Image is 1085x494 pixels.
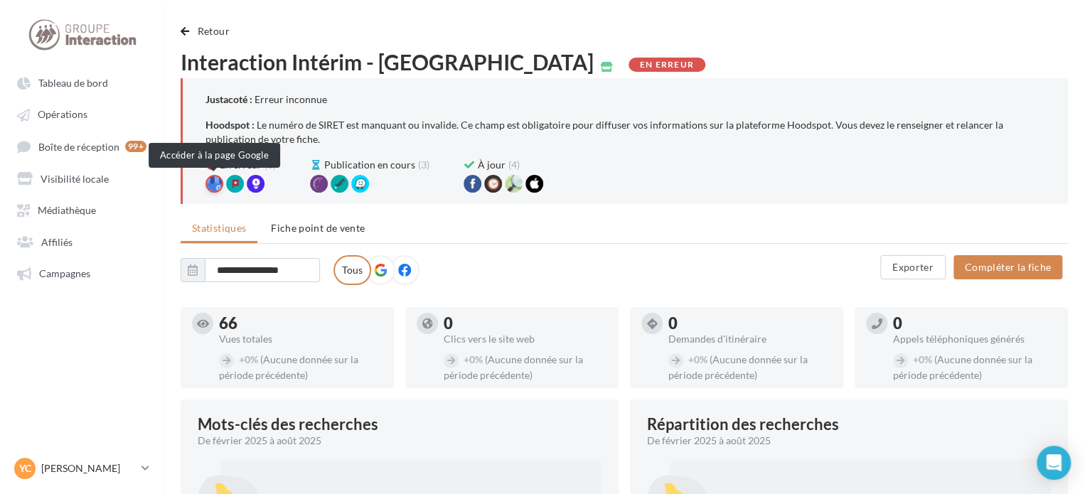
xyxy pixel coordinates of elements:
[629,58,705,72] div: En erreur
[38,109,87,121] span: Opérations
[181,23,235,40] button: Retour
[41,235,73,247] span: Affiliés
[893,334,1057,344] div: Appels téléphoniques générés
[464,353,483,365] span: 0%
[271,222,365,234] span: Fiche point de vente
[198,434,590,448] div: De février 2025 à août 2025
[647,434,1039,448] div: De février 2025 à août 2025
[913,353,932,365] span: 0%
[205,119,255,131] p: Hoodspot :
[9,228,155,254] a: Affiliés
[478,158,506,172] span: À jour
[668,353,808,381] span: (Aucune donnée sur la période précédente)
[688,353,694,365] span: +
[418,158,429,172] span: (3)
[444,353,583,381] span: (Aucune donnée sur la période précédente)
[198,417,378,432] span: Mots-clés des recherches
[668,316,832,331] div: 0
[11,455,152,482] a: YC [PERSON_NAME]
[893,316,1057,331] div: 0
[508,158,520,172] span: (4)
[255,93,327,105] p: Erreur inconnue
[9,70,155,95] a: Tableau de bord
[205,93,252,105] p: Justacoté :
[219,316,383,331] div: 66
[688,353,707,365] span: 0%
[948,260,1068,272] a: Compléter la fiche
[38,77,108,89] span: Tableau de bord
[198,25,230,37] span: Retour
[239,353,245,365] span: +
[9,196,155,222] a: Médiathèque
[647,417,839,432] div: Répartition des recherches
[41,172,109,184] span: Visibilité locale
[41,461,136,476] p: [PERSON_NAME]
[1037,446,1071,480] div: Open Intercom Messenger
[324,158,415,172] span: Publication en cours
[39,267,90,279] span: Campagnes
[9,165,155,190] a: Visibilité locale
[880,255,946,279] button: Exporter
[444,316,607,331] div: 0
[9,101,155,127] a: Opérations
[38,204,96,216] span: Médiathèque
[9,259,155,285] a: Campagnes
[9,133,155,159] a: Boîte de réception 99+
[464,353,469,365] span: +
[219,353,358,381] span: (Aucune donnée sur la période précédente)
[205,119,1003,145] p: Le numéro de SIRET est manquant ou invalide. Ce champ est obligatoire pour diffuser vos informati...
[149,143,280,168] div: Accéder à la page Google
[239,353,258,365] span: 0%
[333,255,371,285] label: Tous
[219,334,383,344] div: Vues totales
[953,255,1062,279] button: Compléter la fiche
[125,141,146,152] div: 99+
[668,334,832,344] div: Demandes d'itinéraire
[444,334,607,344] div: Clics vers le site web
[893,353,1032,381] span: (Aucune donnée sur la période précédente)
[913,353,919,365] span: +
[38,140,119,152] span: Boîte de réception
[181,51,594,73] span: Interaction Intérim - [GEOGRAPHIC_DATA]
[19,461,31,476] span: YC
